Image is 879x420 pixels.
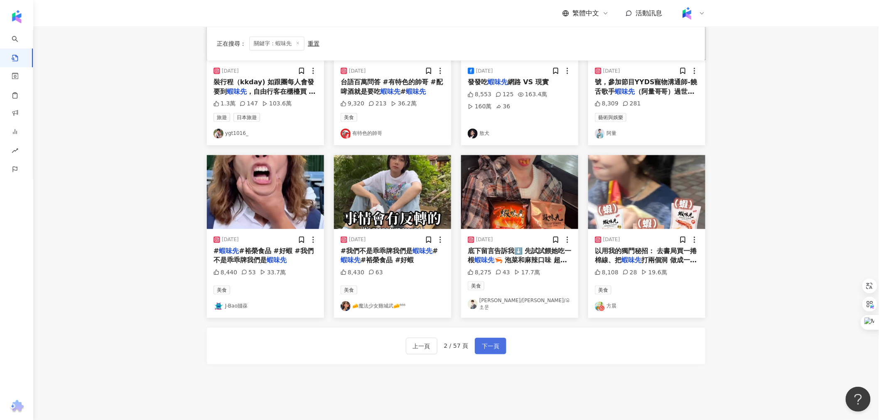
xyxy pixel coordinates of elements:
[468,129,572,139] a: KOL Avatar敖犬
[9,400,25,413] img: chrome extension
[468,78,488,86] span: 發發吃
[341,269,364,277] div: 8,430
[508,78,549,86] span: 網路 VS 現實
[406,338,437,354] button: 上一頁
[10,10,23,23] img: logo icon
[241,269,256,277] div: 53
[214,100,236,108] div: 1.3萬
[623,100,641,108] div: 281
[222,68,239,75] div: [DATE]
[488,78,508,86] mark: 蝦味先
[468,269,491,277] div: 8,275
[214,78,314,95] span: 裝行程（kkday) 如跟團每人會發要到
[361,256,414,264] span: #裕榮食品 #好蝦
[468,297,572,311] a: KOL Avatar[PERSON_NAME]/[PERSON_NAME]/유호문
[249,37,304,51] span: 關鍵字：蝦味先
[623,269,637,277] div: 28
[349,236,366,243] div: [DATE]
[595,256,697,273] span: 打兩個洞 做成一個包包背在身上 那
[267,256,287,264] mark: 蝦味先
[341,100,364,108] div: 9,320
[595,301,699,311] a: KOL Avatar方晨
[468,281,484,291] span: 美食
[482,342,499,352] span: 下一頁
[413,342,430,352] span: 上一頁
[412,247,432,255] mark: 蝦味先
[214,247,314,264] span: #裕榮食品 #好蝦 #我們不是乖乖牌我們是
[615,88,635,95] mark: 蝦味先
[219,247,239,255] mark: 蝦味先
[518,90,548,99] div: 163.4萬
[349,68,366,75] div: [DATE]
[214,113,230,122] span: 旅遊
[341,286,357,295] span: 美食
[468,299,478,309] img: KOL Avatar
[603,236,620,243] div: [DATE]
[846,387,871,412] iframe: Help Scout Beacon - Open
[468,90,491,99] div: 8,553
[214,269,237,277] div: 8,440
[341,256,361,264] mark: 蝦味先
[308,40,319,47] div: 重置
[207,155,324,229] img: post-image
[262,100,292,108] div: 103.6萬
[595,269,619,277] div: 8,108
[222,236,239,243] div: [DATE]
[214,247,219,255] span: #
[214,301,317,311] a: KOL AvatarJ-Bao賤葆
[595,286,611,295] span: 美食
[406,88,426,95] mark: 蝦味先
[595,113,626,122] span: 藝術與娛樂
[595,129,605,139] img: KOL Avatar
[12,142,18,161] span: rise
[214,129,223,139] img: KOL Avatar
[334,155,451,229] img: post-image
[432,247,438,255] span: #
[572,9,599,18] span: 繁體中文
[368,100,387,108] div: 213
[595,301,605,311] img: KOL Avatar
[496,90,514,99] div: 125
[475,338,506,354] button: 下一頁
[341,113,357,122] span: 美食
[233,113,260,122] span: 日本旅遊
[381,88,400,95] mark: 蝦味先
[341,247,412,255] span: #我們不是乖乖牌我們是
[468,103,492,111] div: 160萬
[641,269,667,277] div: 19.6萬
[595,88,695,105] span: （阿量哥哥）過世紀念特輯的PODC
[400,88,406,95] span: #
[368,269,383,277] div: 63
[588,155,705,229] img: post-image
[468,129,478,139] img: KOL Avatar
[341,301,444,311] a: KOL Avatar🧀魔法少女雞城武🧀⁶⁶⁶
[341,129,351,139] img: KOL Avatar
[461,155,578,229] img: post-image
[214,286,230,295] span: 美食
[679,5,695,21] img: Kolr%20app%20icon%20%281%29.png
[12,30,28,62] a: search
[341,301,351,311] img: KOL Avatar
[214,129,317,139] a: KOL Avatarygt1016_
[214,88,316,105] span: ，自由行客在櫃檯買 營業時間：09
[217,40,246,47] span: 正在搜尋 ：
[260,269,286,277] div: 33.7萬
[476,68,493,75] div: [DATE]
[496,103,511,111] div: 36
[636,9,662,17] span: 活動訊息
[595,129,699,139] a: KOL Avatar阿量
[227,88,247,95] mark: 蝦味先
[595,247,697,264] span: 以用我的獨門秘招： 去書局買一捲棉線、把
[496,269,510,277] div: 43
[391,100,417,108] div: 36.2萬
[474,256,494,264] mark: 蝦味先
[621,256,641,264] mark: 蝦味先
[468,256,567,273] span: 🦐 泡菜和麻辣口味 超級好吃
[514,269,540,277] div: 17.7萬
[444,343,469,349] span: 2 / 57 頁
[468,247,572,264] span: 底下留言告訴我⬇️ 先試試餵她吃一根
[240,100,258,108] div: 147
[214,301,223,311] img: KOL Avatar
[595,100,619,108] div: 8,309
[476,236,493,243] div: [DATE]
